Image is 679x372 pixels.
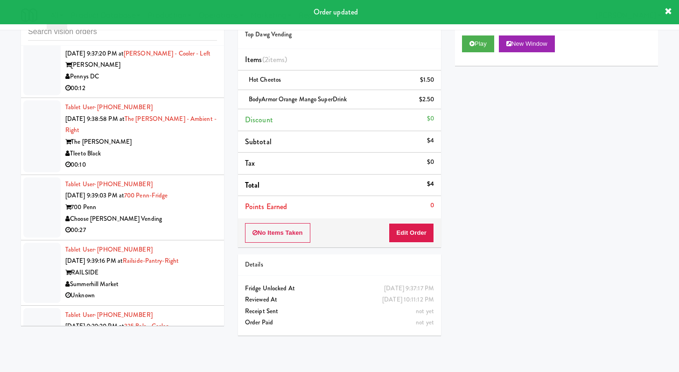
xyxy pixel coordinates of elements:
[420,74,434,86] div: $1.50
[65,202,217,213] div: 700 Penn
[28,23,217,41] input: Search vision orders
[65,71,217,83] div: Pennys DC
[249,95,347,104] span: BodyArmor Orange Mango SuperDrink
[499,35,555,52] button: New Window
[124,322,168,330] a: 335 Bala - Cooler
[249,75,281,84] span: Hot Cheetos
[65,83,217,94] div: 00:12
[245,317,434,329] div: Order Paid
[245,158,255,168] span: Tax
[65,159,217,171] div: 00:10
[427,156,434,168] div: $0
[94,180,153,189] span: · [PHONE_NUMBER]
[65,213,217,225] div: Choose [PERSON_NAME] Vending
[65,267,217,279] div: RAILSIDE
[245,306,434,317] div: Receipt Sent
[389,223,434,243] button: Edit Order
[382,294,434,306] div: [DATE] 10:11:12 PM
[245,201,287,212] span: Points Earned
[21,240,224,306] li: Tablet User· [PHONE_NUMBER][DATE] 9:39:16 PM atRailside-Pantry-RightRAILSIDESummerhill MarketUnknown
[462,35,494,52] button: Play
[123,256,179,265] a: Railside-Pantry-Right
[21,306,224,371] li: Tablet User· [PHONE_NUMBER][DATE] 9:39:20 PM at335 Bala - Cooler335 BalaCitywide Vendors00:18
[65,148,217,160] div: Tleeto Black
[65,114,217,135] a: The [PERSON_NAME] - Ambient - Right
[65,245,153,254] a: Tablet User· [PHONE_NUMBER]
[245,223,310,243] button: No Items Taken
[21,33,224,98] li: Tablet User· [PHONE_NUMBER][DATE] 9:37:20 PM at[PERSON_NAME] - Cooler - Left[PERSON_NAME]Pennys D...
[384,283,434,295] div: [DATE] 9:37:17 PM
[65,191,124,200] span: [DATE] 9:39:03 PM at
[94,310,153,319] span: · [PHONE_NUMBER]
[65,49,124,58] span: [DATE] 9:37:20 PM at
[65,59,217,71] div: [PERSON_NAME]
[245,136,272,147] span: Subtotal
[419,94,434,105] div: $2.50
[65,103,153,112] a: Tablet User· [PHONE_NUMBER]
[245,259,434,271] div: Details
[124,49,210,58] a: [PERSON_NAME] - Cooler - Left
[65,310,153,319] a: Tablet User· [PHONE_NUMBER]
[94,103,153,112] span: · [PHONE_NUMBER]
[416,318,434,327] span: not yet
[65,136,217,148] div: The [PERSON_NAME]
[245,283,434,295] div: Fridge Unlocked At
[21,98,224,175] li: Tablet User· [PHONE_NUMBER][DATE] 9:38:58 PM atThe [PERSON_NAME] - Ambient - RightThe [PERSON_NAM...
[268,54,285,65] ng-pluralize: items
[427,135,434,147] div: $4
[21,175,224,240] li: Tablet User· [PHONE_NUMBER][DATE] 9:39:03 PM at700 Penn-Fridge700 PennChoose [PERSON_NAME] Vendin...
[65,322,124,330] span: [DATE] 9:39:20 PM at
[427,113,434,125] div: $0
[314,7,358,17] span: Order updated
[262,54,287,65] span: (2 )
[65,180,153,189] a: Tablet User· [PHONE_NUMBER]
[65,114,125,123] span: [DATE] 9:38:58 PM at
[416,307,434,316] span: not yet
[65,225,217,236] div: 00:27
[245,31,434,38] h5: Top Dawg Vending
[65,279,217,290] div: Summerhill Market
[245,114,273,125] span: Discount
[430,200,434,211] div: 0
[245,294,434,306] div: Reviewed At
[124,191,168,200] a: 700 Penn-Fridge
[65,290,217,302] div: Unknown
[245,180,260,190] span: Total
[427,178,434,190] div: $4
[65,256,123,265] span: [DATE] 9:39:16 PM at
[245,54,287,65] span: Items
[94,245,153,254] span: · [PHONE_NUMBER]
